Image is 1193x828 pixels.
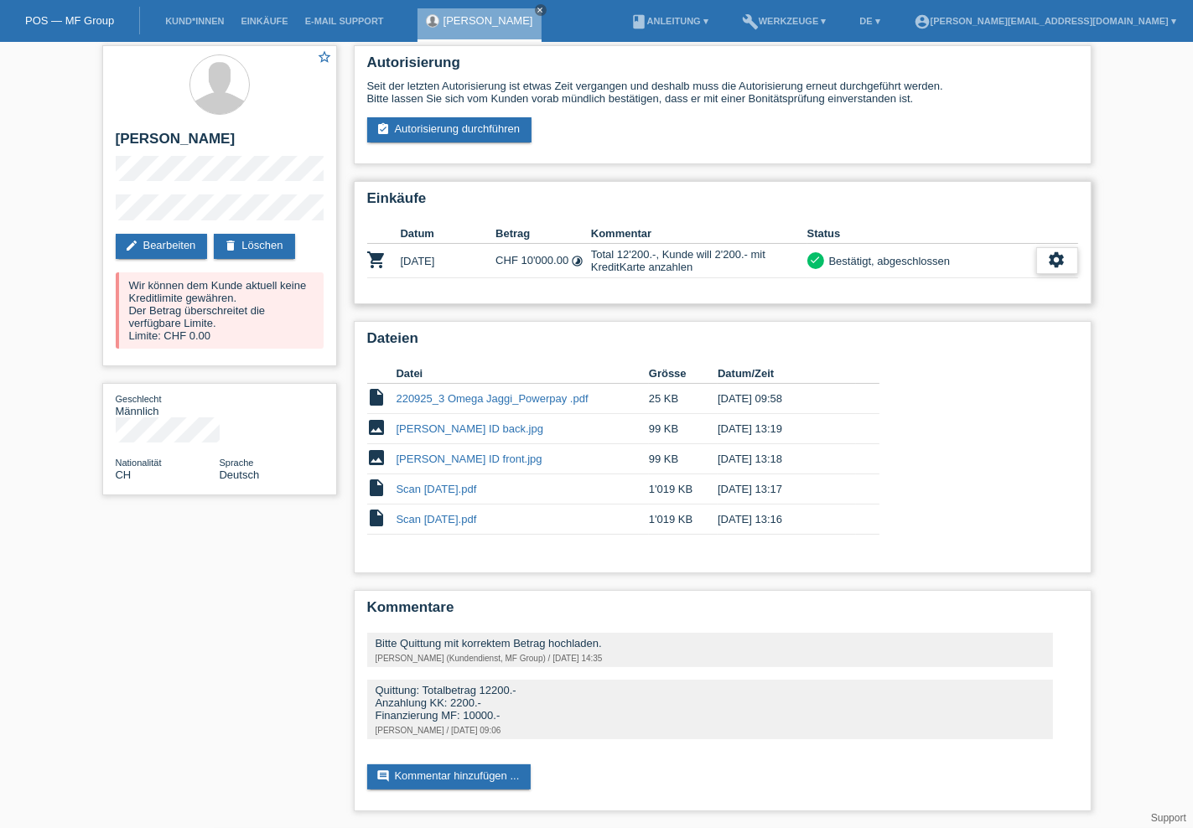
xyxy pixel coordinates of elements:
[397,392,589,405] a: 220925_3 Omega Jaggi_Powerpay .pdf
[537,6,545,14] i: close
[224,239,237,252] i: delete
[367,330,1078,355] h2: Dateien
[367,387,387,407] i: insert_drive_file
[905,16,1185,26] a: account_circle[PERSON_NAME][EMAIL_ADDRESS][DOMAIN_NAME] ▾
[367,508,387,528] i: insert_drive_file
[649,444,718,474] td: 99 KB
[718,474,855,505] td: [DATE] 13:17
[318,49,333,65] i: star_border
[535,4,547,16] a: close
[649,505,718,535] td: 1'019 KB
[126,239,139,252] i: edit
[367,764,532,789] a: commentKommentar hinzufügen ...
[495,224,591,244] th: Betrag
[495,244,591,278] td: CHF 10'000.00
[649,414,718,444] td: 99 KB
[810,254,822,266] i: check
[718,384,855,414] td: [DATE] 09:58
[397,422,544,435] a: [PERSON_NAME] ID back.jpg
[591,224,807,244] th: Kommentar
[401,224,496,244] th: Datum
[914,13,931,30] i: account_circle
[401,244,496,278] td: [DATE]
[649,384,718,414] td: 25 KB
[397,364,649,384] th: Datei
[116,394,162,404] span: Geschlecht
[367,599,1078,624] h2: Kommentare
[367,54,1078,80] h2: Autorisierung
[318,49,333,67] a: star_border
[622,16,717,26] a: bookAnleitung ▾
[297,16,392,26] a: E-Mail Support
[367,250,387,270] i: POSP00027850
[367,448,387,468] i: image
[397,513,477,525] a: Scan [DATE].pdf
[367,117,532,142] a: assignment_turned_inAutorisierung durchführen
[742,13,759,30] i: build
[630,13,647,30] i: book
[851,16,888,26] a: DE ▾
[734,16,835,26] a: buildWerkzeuge ▾
[443,14,533,27] a: [PERSON_NAME]
[214,234,294,259] a: deleteLöschen
[1151,812,1186,824] a: Support
[116,392,220,417] div: Männlich
[376,684,1045,722] div: Quittung: Totalbetrag 12200.- Anzahlung KK: 2200.- Finanzierung MF: 10000.-
[824,252,951,270] div: Bestätigt, abgeschlossen
[397,453,542,465] a: [PERSON_NAME] ID front.jpg
[220,468,260,481] span: Deutsch
[116,131,324,156] h2: [PERSON_NAME]
[367,417,387,437] i: image
[649,364,718,384] th: Grösse
[367,478,387,498] i: insert_drive_file
[220,458,254,468] span: Sprache
[718,364,855,384] th: Datum/Zeit
[232,16,296,26] a: Einkäufe
[718,414,855,444] td: [DATE] 13:19
[377,769,391,783] i: comment
[367,190,1078,215] h2: Einkäufe
[807,224,1036,244] th: Status
[1048,251,1066,269] i: settings
[376,637,1045,649] div: Bitte Quittung mit korrektem Betrag hochladen.
[116,234,208,259] a: editBearbeiten
[718,444,855,474] td: [DATE] 13:18
[571,255,584,267] i: Fixe Raten (36 Raten)
[116,468,132,481] span: Schweiz
[397,483,477,495] a: Scan [DATE].pdf
[377,122,391,136] i: assignment_turned_in
[116,458,162,468] span: Nationalität
[376,726,1045,735] div: [PERSON_NAME] / [DATE] 09:06
[376,654,1045,663] div: [PERSON_NAME] (Kundendienst, MF Group) / [DATE] 14:35
[591,244,807,278] td: Total 12'200.-, Kunde will 2'200.- mit KreditKarte anzahlen
[649,474,718,505] td: 1'019 KB
[367,80,1078,105] div: Seit der letzten Autorisierung ist etwas Zeit vergangen und deshalb muss die Autorisierung erneut...
[25,14,114,27] a: POS — MF Group
[718,505,855,535] td: [DATE] 13:16
[157,16,232,26] a: Kund*innen
[116,272,324,349] div: Wir können dem Kunde aktuell keine Kreditlimite gewähren. Der Betrag überschreitet die verfügbare...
